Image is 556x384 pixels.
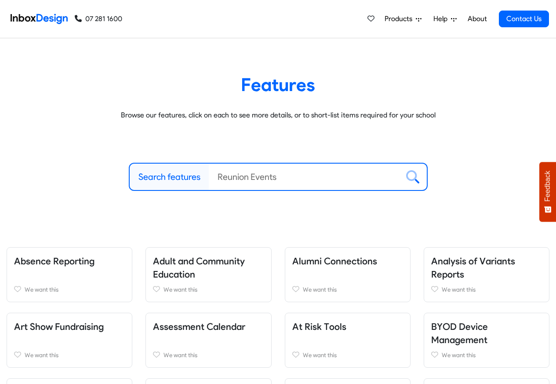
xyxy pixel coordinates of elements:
[278,313,417,368] div: At Risk Tools
[139,313,278,368] div: Assessment Calendar
[209,164,399,190] input: Reunion Events
[153,350,264,360] a: We want this
[431,321,488,345] a: BYOD Device Management
[499,11,549,27] a: Contact Us
[539,162,556,222] button: Feedback - Show survey
[292,321,346,332] a: At Risk Tools
[75,14,122,24] a: 07 281 1600
[465,10,489,28] a: About
[431,256,515,280] a: Analysis of Variants Reports
[303,351,337,358] span: We want this
[442,351,476,358] span: We want this
[544,171,552,201] span: Feedback
[13,110,543,121] p: Browse our features, click on each to see more details, or to short-list items required for your ...
[138,170,200,183] label: Search features
[139,247,278,302] div: Adult and Community Education
[431,350,542,360] a: We want this
[417,247,556,302] div: Analysis of Variants Reports
[303,286,337,293] span: We want this
[442,286,476,293] span: We want this
[13,73,543,96] heading: Features
[417,313,556,368] div: BYOD Device Management
[431,284,542,295] a: We want this
[14,256,94,267] a: Absence Reporting
[278,247,417,302] div: Alumni Connections
[25,351,58,358] span: We want this
[153,284,264,295] a: We want this
[153,256,245,280] a: Adult and Community Education
[14,321,104,332] a: Art Show Fundraising
[14,284,125,295] a: We want this
[153,321,245,332] a: Assessment Calendar
[430,10,460,28] a: Help
[292,350,403,360] a: We want this
[381,10,425,28] a: Products
[14,350,125,360] a: We want this
[164,351,197,358] span: We want this
[25,286,58,293] span: We want this
[433,14,451,24] span: Help
[292,256,377,267] a: Alumni Connections
[292,284,403,295] a: We want this
[164,286,197,293] span: We want this
[385,14,416,24] span: Products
